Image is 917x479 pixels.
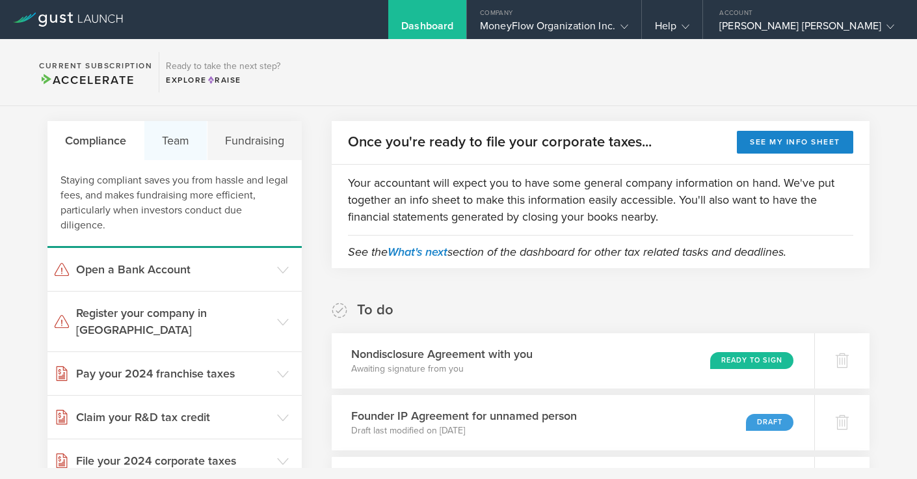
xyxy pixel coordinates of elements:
h3: Ready to take the next step? [166,62,280,71]
div: Founder IP Agreement for unnamed personDraft last modified on [DATE]Draft [332,395,814,450]
div: Fundraising [207,121,302,160]
iframe: Chat Widget [852,417,917,479]
div: Draft [746,414,793,431]
div: Staying compliant saves you from hassle and legal fees, and makes fundraising more efficient, par... [47,160,302,248]
h3: Claim your R&D tax credit [76,409,271,426]
h3: Open a Bank Account [76,261,271,278]
a: What's next [388,245,447,259]
span: Accelerate [39,73,134,87]
div: Explore [166,74,280,86]
em: See the section of the dashboard for other tax related tasks and deadlines. [348,245,786,259]
div: Team [144,121,207,160]
div: [PERSON_NAME] [PERSON_NAME] [719,20,894,39]
p: Your accountant will expect you to have some general company information on hand. We've put toget... [348,174,853,225]
div: Nondisclosure Agreement with youAwaiting signature from youReady to Sign [332,333,814,389]
div: Help [655,20,689,39]
h3: File your 2024 corporate taxes [76,452,271,469]
div: MoneyFlow Organization Inc. [480,20,628,39]
div: Ready to take the next step?ExploreRaise [159,52,287,92]
h3: Founder IP Agreement for unnamed person [351,407,577,424]
p: Awaiting signature from you [351,363,533,376]
div: Ready to Sign [710,352,793,369]
h3: Nondisclosure Agreement with you [351,346,533,363]
div: Compliance [47,121,144,160]
span: Raise [207,75,241,85]
div: Dashboard [401,20,453,39]
p: Draft last modified on [DATE] [351,424,577,437]
h2: Once you're ready to file your corporate taxes... [348,133,652,152]
button: See my info sheet [737,131,853,154]
h3: Pay your 2024 franchise taxes [76,365,271,382]
h2: Current Subscription [39,62,152,70]
h3: Register your company in [GEOGRAPHIC_DATA] [76,305,271,338]
h2: To do [357,301,393,320]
